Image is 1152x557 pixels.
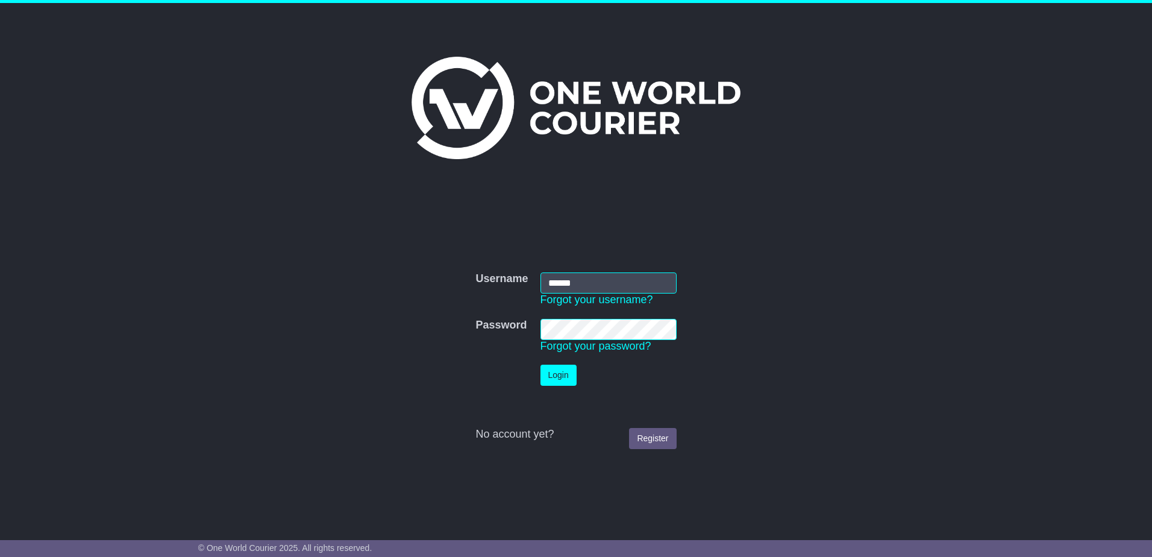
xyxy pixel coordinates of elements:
a: Forgot your username? [540,294,653,306]
div: No account yet? [475,428,676,441]
label: Username [475,272,528,286]
img: One World [412,57,740,159]
a: Forgot your password? [540,340,651,352]
button: Login [540,365,577,386]
a: Register [629,428,676,449]
label: Password [475,319,527,332]
span: © One World Courier 2025. All rights reserved. [198,543,372,553]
